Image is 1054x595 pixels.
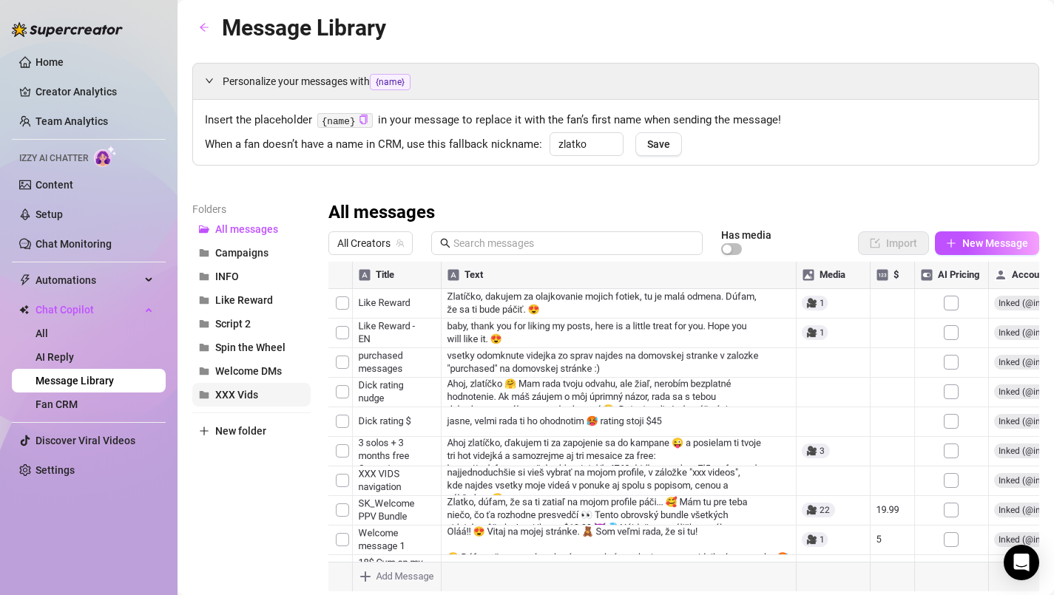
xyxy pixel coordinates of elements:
span: expanded [205,76,214,85]
button: Import [858,231,929,255]
span: XXX Vids [215,389,258,401]
span: copy [359,115,368,124]
article: Has media [721,231,771,239]
span: INFO [215,271,239,282]
a: Setup [36,208,63,220]
span: search [440,238,450,248]
span: All Creators [337,232,404,254]
span: Chat Copilot [36,298,141,322]
a: Creator Analytics [36,80,154,103]
img: AI Chatter [94,146,117,167]
a: Fan CRM [36,398,78,410]
button: Campaigns [192,241,311,265]
button: Spin the Wheel [192,336,311,359]
span: folder-open [199,224,209,234]
button: Script 2 [192,312,311,336]
a: All [36,327,48,339]
button: Like Reward [192,288,311,312]
span: plus [199,426,209,436]
span: All messages [215,223,278,235]
button: INFO [192,265,311,288]
article: Message Library [222,10,386,45]
span: folder [199,319,209,329]
a: Content [36,179,73,191]
article: Folders [192,201,311,217]
span: team [396,239,405,248]
span: When a fan doesn’t have a name in CRM, use this fallback nickname: [205,136,542,154]
span: folder [199,366,209,376]
button: New folder [192,419,311,443]
span: folder [199,342,209,353]
span: Like Reward [215,294,273,306]
a: Team Analytics [36,115,108,127]
button: Save [635,132,682,156]
span: Personalize your messages with [223,73,1027,90]
span: New folder [215,425,266,437]
span: Campaigns [215,247,268,259]
span: plus [946,238,956,248]
div: Open Intercom Messenger [1004,545,1039,580]
span: thunderbolt [19,274,31,286]
span: folder [199,248,209,258]
span: Izzy AI Chatter [19,152,88,166]
img: Chat Copilot [19,305,29,315]
a: Message Library [36,375,114,387]
span: arrow-left [199,22,209,33]
img: logo-BBDzfeDw.svg [12,22,123,37]
span: folder [199,271,209,282]
button: Click to Copy [359,115,368,126]
a: Settings [36,464,75,476]
span: Welcome DMs [215,365,282,377]
button: XXX Vids [192,383,311,407]
button: Welcome DMs [192,359,311,383]
a: Discover Viral Videos [36,435,135,446]
span: Insert the placeholder in your message to replace it with the fan’s first name when sending the m... [205,112,1027,129]
input: Search messages [453,235,694,251]
div: Personalize your messages with{name} [193,64,1038,99]
code: {name} [317,113,373,129]
h3: All messages [328,201,435,225]
span: Save [647,138,670,150]
span: New Message [962,237,1028,249]
a: Chat Monitoring [36,238,112,250]
a: AI Reply [36,351,74,363]
button: New Message [935,231,1039,255]
span: Automations [36,268,141,292]
span: Spin the Wheel [215,341,286,353]
a: Home [36,56,64,68]
span: folder [199,295,209,305]
span: folder [199,390,209,400]
span: Script 2 [215,318,251,330]
span: {name} [370,74,411,90]
button: All messages [192,217,311,241]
